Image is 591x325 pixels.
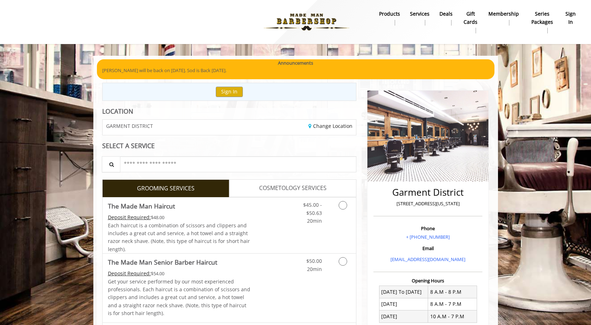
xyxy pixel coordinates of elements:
span: $45.00 - $50.63 [303,201,322,216]
a: ServicesServices [405,9,434,27]
td: 8 A.M - 8 P.M [428,286,477,298]
span: GROOMING SERVICES [137,184,195,193]
b: Deals [439,10,453,18]
span: 20min [307,266,322,272]
p: [PERSON_NAME] will be back on [DATE]. Sod is Back [DATE]. [102,67,489,74]
a: Series packagesSeries packages [524,9,560,35]
div: $54.00 [108,270,251,277]
b: products [379,10,400,18]
h3: Email [375,246,481,251]
b: gift cards [463,10,478,26]
p: [STREET_ADDRESS][US_STATE] [375,200,481,207]
b: The Made Man Senior Barber Haircut [108,257,217,267]
h3: Opening Hours [373,278,482,283]
b: The Made Man Haircut [108,201,175,211]
a: [EMAIL_ADDRESS][DOMAIN_NAME] [390,256,465,262]
b: LOCATION [102,107,133,115]
span: This service needs some Advance to be paid before we block your appointment [108,270,151,277]
b: sign in [565,10,576,26]
span: COSMETOLOGY SERVICES [259,184,327,193]
span: Each haircut is a combination of scissors and clippers and includes a great cut and service, a ho... [108,222,250,253]
b: Services [410,10,429,18]
td: [DATE] [379,298,428,310]
h3: Phone [375,226,481,231]
b: Membership [488,10,519,18]
span: This service needs some Advance to be paid before we block your appointment [108,214,151,221]
img: Made Man Barbershop Logo [258,2,355,42]
td: [DATE] [379,310,428,323]
button: Service Search [102,156,120,172]
div: SELECT A SERVICE [102,142,357,149]
a: DealsDeals [434,9,458,27]
span: 20min [307,217,322,224]
b: Series packages [529,10,556,26]
h2: Garment District [375,187,481,197]
p: Get your service performed by our most experienced professionals. Each haircut is a combination o... [108,278,251,318]
span: $50.00 [306,258,322,264]
span: GARMENT DISTRICT [106,123,153,129]
button: Sign In [216,87,243,97]
a: Change Location [308,123,352,129]
a: Productsproducts [374,9,405,27]
td: [DATE] To [DATE] [379,286,428,298]
a: + [PHONE_NUMBER] [406,234,450,240]
td: 8 A.M - 7 P.M [428,298,477,310]
a: Gift cardsgift cards [458,9,483,35]
a: sign insign in [560,9,581,27]
td: 10 A.M - 7 P.M [428,310,477,323]
b: Announcements [278,59,313,67]
div: $48.00 [108,213,251,221]
a: MembershipMembership [483,9,524,27]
